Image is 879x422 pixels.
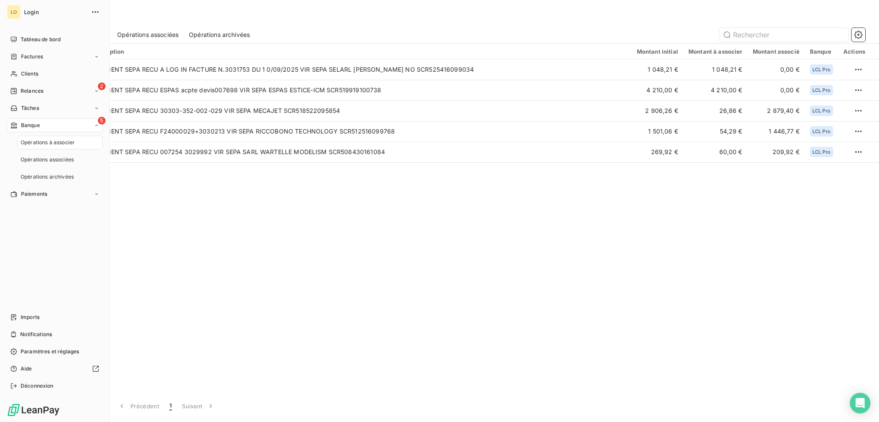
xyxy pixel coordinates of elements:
[24,9,86,15] span: Login
[21,121,40,129] span: Banque
[98,82,106,90] span: 2
[87,100,632,121] td: VIREMENT SEPA RECU 30303-352-002-029 VIR SEPA MECAJET SCR518522095854
[92,48,627,55] div: Description
[719,28,848,42] input: Rechercher
[164,397,177,415] button: 1
[21,365,32,373] span: Aide
[810,48,833,55] div: Banque
[7,362,103,376] a: Aide
[683,121,748,142] td: 54,29 €
[843,48,865,55] div: Actions
[632,59,683,80] td: 1 048,21 €
[98,117,106,124] span: 5
[683,59,748,80] td: 1 048,21 €
[850,393,870,413] div: Open Intercom Messenger
[632,121,683,142] td: 1 501,06 €
[637,48,678,55] div: Montant initial
[21,70,38,78] span: Clients
[748,121,805,142] td: 1 446,77 €
[7,5,21,19] div: LO
[7,403,60,417] img: Logo LeanPay
[170,402,172,410] span: 1
[21,156,74,164] span: Opérations associées
[21,190,47,198] span: Paiements
[21,36,61,43] span: Tableau de bord
[632,80,683,100] td: 4 210,00 €
[21,53,43,61] span: Factures
[87,59,632,80] td: VIREMENT SEPA RECU A LOG IN FACTURE N.3031753 DU 1 0/09/2025 VIR SEPA SELARL [PERSON_NAME] NO SCR...
[683,142,748,162] td: 60,00 €
[87,121,632,142] td: VIREMENT SEPA RECU F24000029+3030213 VIR SEPA RICCOBONO TECHNOLOGY SCR512516099768
[20,331,52,338] span: Notifications
[112,397,164,415] button: Précédent
[748,59,805,80] td: 0,00 €
[87,142,632,162] td: VIREMENT SEPA RECU 007254 3029992 VIR SEPA SARL WARTELLE MODELISM SCR508430161084
[21,348,79,355] span: Paramètres et réglages
[812,108,831,113] span: LCL Pro
[21,382,54,390] span: Déconnexion
[177,397,220,415] button: Suivant
[748,80,805,100] td: 0,00 €
[683,80,748,100] td: 4 210,00 €
[753,48,800,55] div: Montant associé
[812,67,831,72] span: LCL Pro
[812,149,831,155] span: LCL Pro
[117,30,179,39] span: Opérations associées
[87,80,632,100] td: VIREMENT SEPA RECU ESPAS acpte devis007698 VIR SEPA ESPAS ESTICE-ICM SCR519919100738
[21,313,39,321] span: Imports
[748,100,805,121] td: 2 879,40 €
[632,100,683,121] td: 2 906,26 €
[632,142,683,162] td: 269,92 €
[21,173,74,181] span: Opérations archivées
[748,142,805,162] td: 209,92 €
[683,100,748,121] td: 26,86 €
[21,87,43,95] span: Relances
[21,104,39,112] span: Tâches
[812,88,831,93] span: LCL Pro
[688,48,743,55] div: Montant à associer
[812,129,831,134] span: LCL Pro
[189,30,250,39] span: Opérations archivées
[21,139,75,146] span: Opérations à associer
